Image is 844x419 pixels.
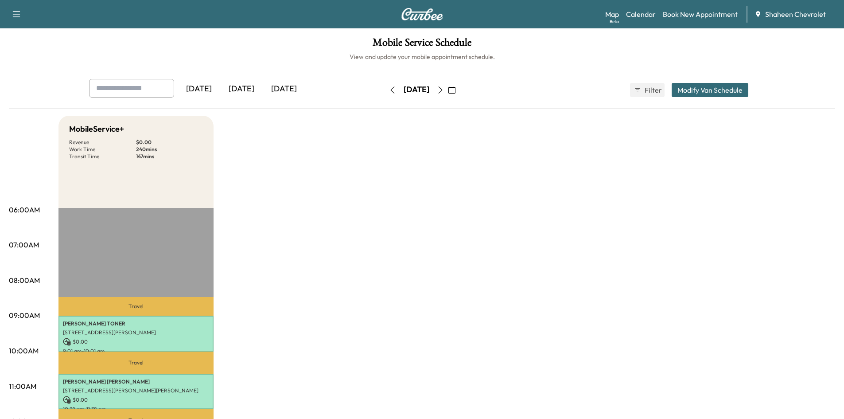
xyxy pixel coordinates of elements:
div: Beta [610,18,619,25]
a: Calendar [626,9,656,20]
div: [DATE] [178,79,220,99]
p: 10:38 am - 11:38 am [63,406,209,413]
p: [PERSON_NAME] TONER [63,320,209,327]
div: [DATE] [404,84,429,95]
span: Filter [645,85,661,95]
div: [DATE] [220,79,263,99]
a: MapBeta [605,9,619,20]
a: Book New Appointment [663,9,738,20]
p: [PERSON_NAME] [PERSON_NAME] [63,378,209,385]
p: Travel [58,352,214,374]
p: 9:01 am - 10:01 am [63,348,209,355]
h1: Mobile Service Schedule [9,37,835,52]
button: Modify Van Schedule [672,83,748,97]
p: $ 0.00 [136,139,203,146]
img: Curbee Logo [401,8,443,20]
div: [DATE] [263,79,305,99]
p: 07:00AM [9,239,39,250]
p: Travel [58,297,214,316]
p: 10:00AM [9,345,39,356]
p: 08:00AM [9,275,40,286]
h5: MobileService+ [69,123,124,135]
p: 240 mins [136,146,203,153]
h6: View and update your mobile appointment schedule. [9,52,835,61]
p: 06:00AM [9,204,40,215]
p: $ 0.00 [63,396,209,404]
p: $ 0.00 [63,338,209,346]
p: Work Time [69,146,136,153]
button: Filter [630,83,665,97]
p: 11:00AM [9,381,36,392]
p: Transit Time [69,153,136,160]
p: [STREET_ADDRESS][PERSON_NAME][PERSON_NAME] [63,387,209,394]
p: 09:00AM [9,310,40,321]
span: Shaheen Chevrolet [765,9,826,20]
p: [STREET_ADDRESS][PERSON_NAME] [63,329,209,336]
p: Revenue [69,139,136,146]
p: 147 mins [136,153,203,160]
